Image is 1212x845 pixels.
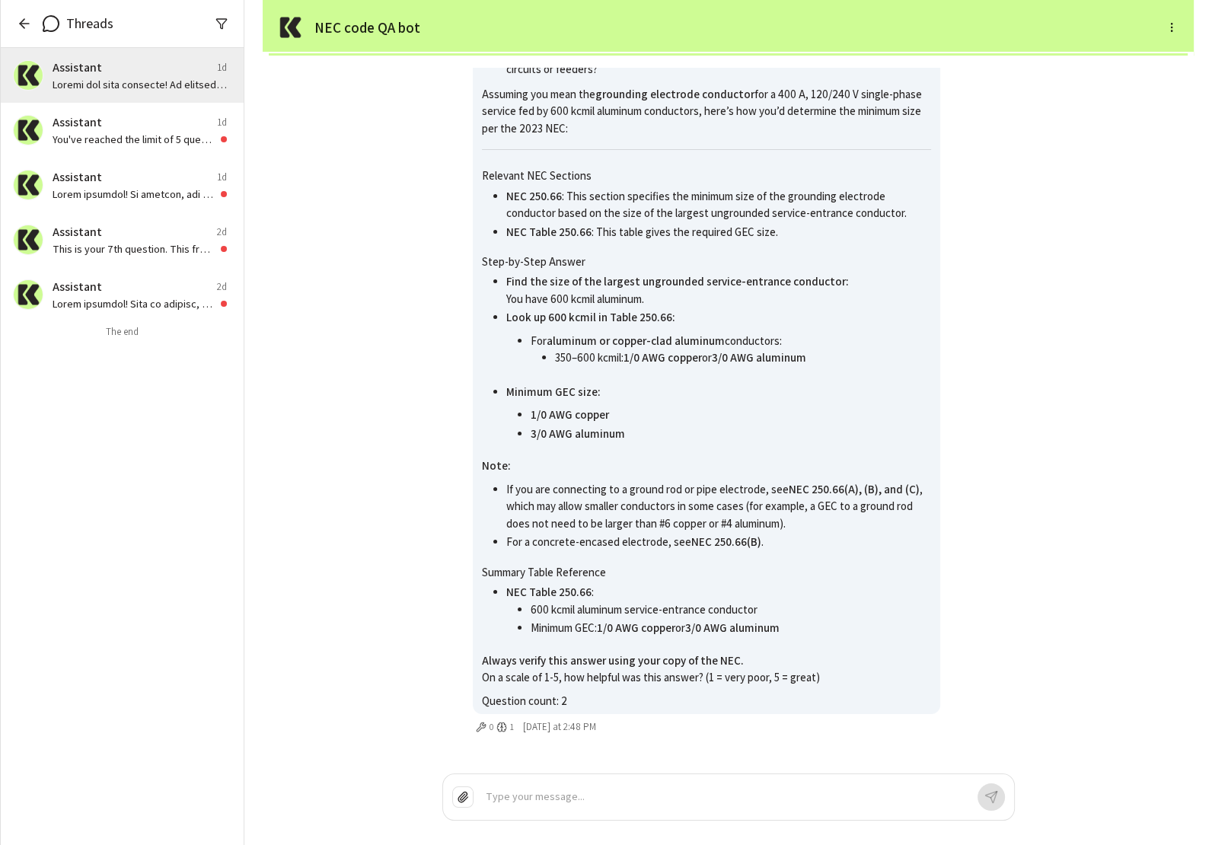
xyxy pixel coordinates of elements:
[531,601,931,620] li: 600 kcmil aluminum service-entrance conductor
[506,534,931,553] li: For a concrete-encased electrode, see .
[506,274,849,289] strong: Find the size of the largest ungrounded service-entrance conductor:
[506,273,931,308] p: You have 600 kcmil aluminum.
[531,620,931,639] li: Minimum GEC: or
[53,187,215,202] p: Lorem ipsumdol! Si ametcon, adi eli seddoe tempo: 7. Inc utlabor etdolore m aliqua (en adminimv q...
[595,87,754,101] strong: grounding electrode conductor
[473,717,517,737] button: 0 tools, 1 memory
[506,310,675,324] strong: Look up 600 kcmil in Table 250.66:
[506,384,601,399] strong: Minimum GEC size:
[53,241,215,257] p: This is your 7th question. This free version of the online assistant has a limit on how many ques...
[555,349,931,368] li: 350–600 kcmil: or
[685,620,780,635] strong: 3/0 AWG aluminum
[53,132,215,147] p: You've reached the limit of 5 questions for this free version of the online assistant. To continu...
[506,481,931,534] li: If you are connecting to a ground rod or pipe electrode, see , which may allow smaller conductors...
[624,350,702,365] strong: 1/0 AWG copper
[217,61,227,75] span: 1d
[531,333,931,376] li: For conductors:
[523,720,596,734] span: [DATE] at 2:48 PM
[482,168,592,183] a: Relevant NEC Sections
[506,584,931,646] li: :
[482,458,511,473] strong: Note:
[531,426,625,441] strong: 3/0 AWG aluminum
[506,585,592,599] strong: NEC Table 250.66
[217,116,227,129] span: 1d
[482,652,931,687] p: On a scale of 1-5, how helpful was this answer? (1 = very poor, 5 = great)
[217,280,227,294] span: 2d
[506,188,931,224] li: : This section specifies the minimum size of the grounding electrode conductor based on the size ...
[482,565,606,579] a: Summary Table Reference
[482,254,585,269] a: Step-by-Step Answer
[482,693,931,710] p: Question count: 2
[490,720,493,734] span: 0
[275,12,305,43] img: Assistant Logo
[53,77,227,92] p: Loremi dol sita consecte! Ad elitsed, doe tem incidi utlab: 6. Etd magnaal enim ad min veniamqui ...
[217,171,227,184] span: 1d
[531,407,609,422] strong: 1/0 AWG copper
[217,225,227,239] span: 2d
[789,482,920,496] strong: NEC 250.66(A), (B), and (C)
[506,225,592,239] strong: NEC Table 250.66
[547,333,725,348] strong: aluminum or copper-clad aluminum
[510,720,514,734] span: 1
[712,350,806,365] strong: 3/0 AWG aluminum
[691,534,761,549] strong: NEC 250.66(B)
[53,296,215,311] p: Lorem ipsumdol! Sita co adipisc, eli sed doeius tempo inc **utlabor etdolore m aliqu enimadmi ven...
[506,224,931,243] li: : This table gives the required GEC size.
[506,189,562,203] strong: NEC 250.66
[482,653,744,668] strong: Always verify this answer using your copy of the NEC.
[482,86,931,138] p: Assuming you mean the for a 400 A, 120/240 V single-phase service fed by 600 kcmil aluminum condu...
[597,620,675,635] strong: 1/0 AWG copper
